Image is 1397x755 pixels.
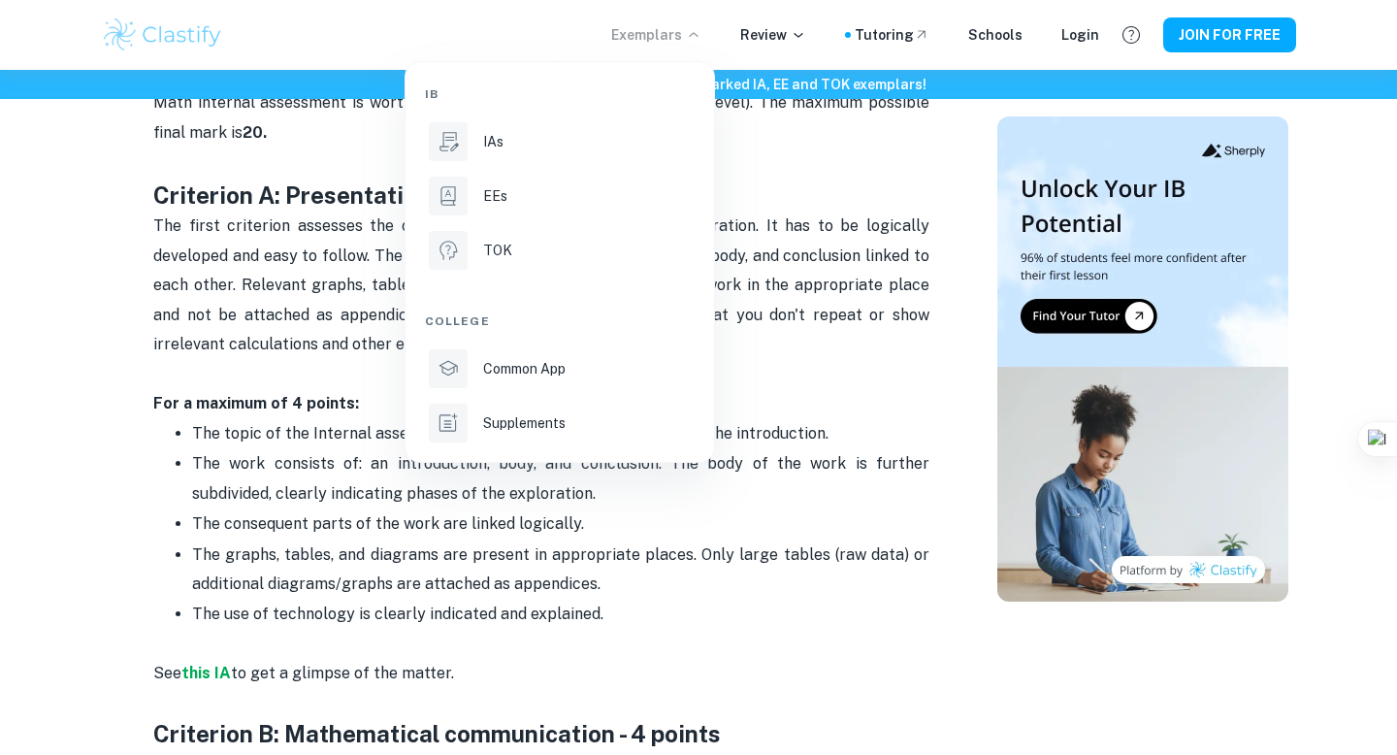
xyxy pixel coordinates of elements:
[483,131,504,152] p: IAs
[483,358,566,379] p: Common App
[425,227,695,274] a: TOK
[425,173,695,219] a: EEs
[425,85,439,103] span: IB
[483,240,512,261] p: TOK
[425,118,695,165] a: IAs
[425,400,695,446] a: Supplements
[425,345,695,392] a: Common App
[483,185,507,207] p: EEs
[483,412,566,434] p: Supplements
[425,312,490,330] span: College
